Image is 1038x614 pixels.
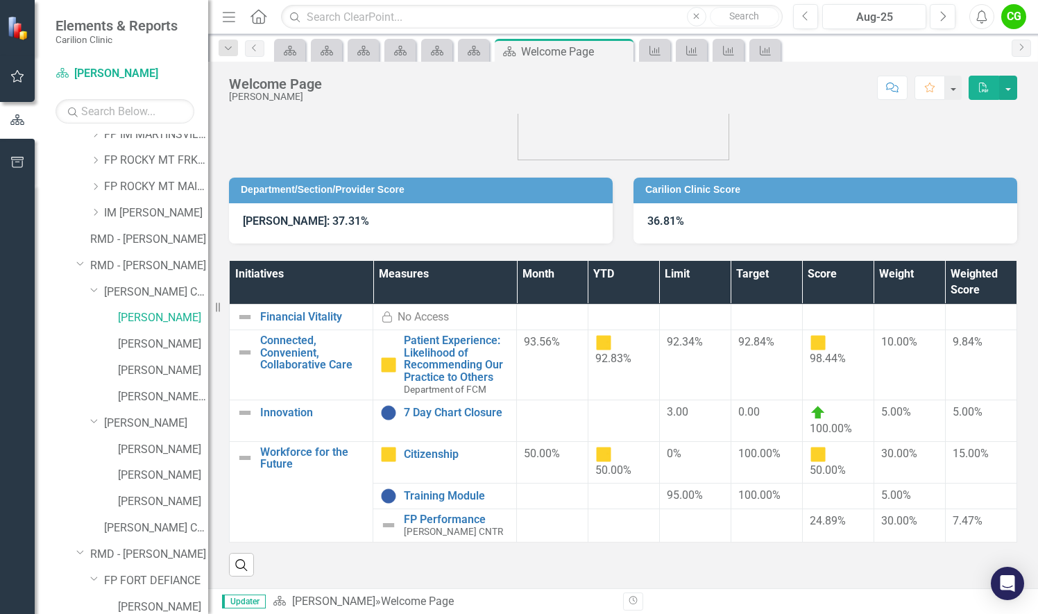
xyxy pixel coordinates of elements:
[273,594,613,610] div: »
[710,7,779,26] button: Search
[1001,4,1026,29] button: CG
[810,334,826,351] img: Caution
[381,595,454,608] div: Welcome Page
[810,446,826,463] img: Caution
[521,43,630,60] div: Welcome Page
[237,450,253,466] img: Not Defined
[229,92,322,102] div: [PERSON_NAME]
[260,334,366,371] a: Connected, Convenient, Collaborative Care
[373,330,517,400] td: Double-Click to Edit Right Click for Context Menu
[260,407,366,419] a: Innovation
[373,441,517,483] td: Double-Click to Edit Right Click for Context Menu
[241,185,606,195] h3: Department/Section/Provider Score
[118,468,208,484] a: [PERSON_NAME]
[260,446,366,470] a: Workforce for the Future
[292,595,375,608] a: [PERSON_NAME]
[373,483,517,509] td: Double-Click to Edit Right Click for Context Menu
[104,179,208,195] a: FP ROCKY MT MAIN RH
[647,214,684,228] strong: 36.81%
[827,9,921,26] div: Aug-25
[404,490,509,502] a: Training Module
[953,514,982,527] span: 7.47%
[56,34,178,45] small: Carilion Clinic
[90,547,208,563] a: RMD - [PERSON_NAME]
[881,514,917,527] span: 30.00%
[230,330,373,400] td: Double-Click to Edit Right Click for Context Menu
[118,310,208,326] a: [PERSON_NAME]
[104,205,208,221] a: IM [PERSON_NAME]
[118,389,208,405] a: [PERSON_NAME], [PERSON_NAME]
[118,494,208,510] a: [PERSON_NAME]
[404,513,509,526] a: FP Performance
[104,127,208,143] a: FP IM MARTINSVILLE RH
[90,258,208,274] a: RMD - [PERSON_NAME]
[237,309,253,325] img: Not Defined
[380,404,397,421] img: No Information
[404,526,503,537] span: [PERSON_NAME] CNTR
[667,447,681,460] span: 0%
[667,405,688,418] span: 3.00
[104,416,208,432] a: [PERSON_NAME]
[230,441,373,542] td: Double-Click to Edit Right Click for Context Menu
[953,447,989,460] span: 15.00%
[738,405,760,418] span: 0.00
[104,573,208,589] a: FP FORT DEFIANCE
[738,335,774,348] span: 92.84%
[738,447,781,460] span: 100.00%
[398,309,449,325] div: No Access
[524,447,560,460] span: 50.00%
[595,446,612,463] img: Caution
[404,384,486,395] span: Department of FCM
[667,335,703,348] span: 92.34%
[729,10,759,22] span: Search
[645,185,1010,195] h3: Carilion Clinic Score
[380,488,397,504] img: No Information
[518,70,729,160] img: carilion%20clinic%20logo%202.0.png
[237,344,253,361] img: Not Defined
[373,509,517,542] td: Double-Click to Edit Right Click for Context Menu
[104,153,208,169] a: FP ROCKY MT FRKN RH
[237,404,253,421] img: Not Defined
[56,66,194,82] a: [PERSON_NAME]
[810,352,846,365] span: 98.44%
[243,214,369,228] strong: [PERSON_NAME]: 37.31%
[104,284,208,300] a: [PERSON_NAME] CNTR
[230,400,373,442] td: Double-Click to Edit Right Click for Context Menu
[373,400,517,442] td: Double-Click to Edit Right Click for Context Menu
[230,305,373,330] td: Double-Click to Edit Right Click for Context Menu
[881,405,911,418] span: 5.00%
[404,448,509,461] a: Citizenship
[229,76,322,92] div: Welcome Page
[953,335,982,348] span: 9.84%
[56,17,178,34] span: Elements & Reports
[810,514,846,527] span: 24.89%
[953,405,982,418] span: 5.00%
[595,334,612,351] img: Caution
[991,567,1024,600] div: Open Intercom Messenger
[90,232,208,248] a: RMD - [PERSON_NAME]
[810,422,852,435] span: 100.00%
[222,595,266,608] span: Updater
[881,335,917,348] span: 10.00%
[118,442,208,458] a: [PERSON_NAME]
[810,463,846,477] span: 50.00%
[738,488,781,502] span: 100.00%
[380,446,397,463] img: Caution
[260,311,366,323] a: Financial Vitality
[595,463,631,477] span: 50.00%
[404,334,509,383] a: Patient Experience: Likelihood of Recommending Our Practice to Others
[118,363,208,379] a: [PERSON_NAME]
[810,404,826,421] img: On Target
[104,520,208,536] a: [PERSON_NAME] CAVE
[7,16,31,40] img: ClearPoint Strategy
[881,447,917,460] span: 30.00%
[822,4,926,29] button: Aug-25
[281,5,782,29] input: Search ClearPoint...
[881,488,911,502] span: 5.00%
[118,336,208,352] a: [PERSON_NAME]
[56,99,194,123] input: Search Below...
[595,352,631,365] span: 92.83%
[524,335,560,348] span: 93.56%
[380,357,397,373] img: Caution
